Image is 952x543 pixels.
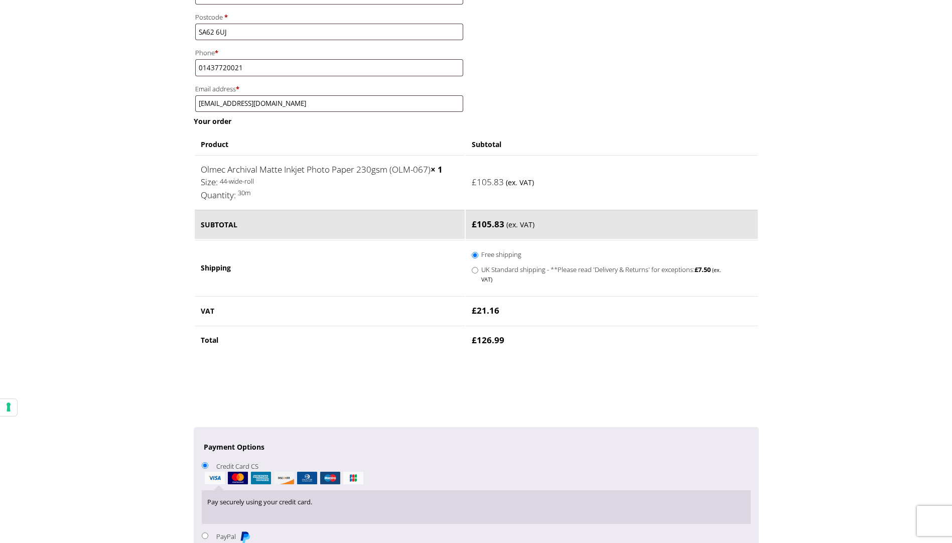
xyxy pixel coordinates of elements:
[466,134,757,154] th: Subtotal
[472,305,477,316] span: £
[195,134,465,154] th: Product
[472,176,477,188] span: £
[506,220,534,229] small: (ex. VAT)
[195,326,465,354] th: Total
[297,472,317,484] img: dinersclub
[201,176,459,187] p: 44-wide-roll
[202,462,751,484] label: Credit Card CS
[239,531,251,543] img: PayPal
[201,187,459,199] p: 30m
[431,164,443,175] strong: × 1
[481,263,733,285] label: UK Standard shipping - **Please read 'Delivery & Returns' for exceptions:
[195,155,465,209] td: Olmec Archival Matte Inkjet Photo Paper 230gsm (OLM-067)
[195,46,463,59] label: Phone
[216,532,251,541] label: PayPal
[194,116,759,126] h3: Your order
[201,176,218,189] dt: Size:
[195,210,465,239] th: Subtotal
[472,176,504,188] bdi: 105.83
[320,472,340,484] img: maestro
[472,334,477,346] span: £
[228,472,248,484] img: mastercard
[472,334,504,346] bdi: 126.99
[205,472,225,484] img: visa
[195,296,465,325] th: VAT
[695,265,711,274] bdi: 7.50
[251,472,271,484] img: amex
[472,218,477,230] span: £
[506,178,534,187] small: (ex. VAT)
[343,472,363,484] img: jcb
[207,496,744,508] p: Pay securely using your credit card.
[481,248,733,260] label: Free shipping
[195,11,463,24] label: Postcode
[472,218,504,230] bdi: 105.83
[274,472,294,484] img: discover
[195,240,465,296] th: Shipping
[472,305,499,316] bdi: 21.16
[194,367,346,406] iframe: reCAPTCHA
[695,265,698,274] span: £
[195,82,463,95] label: Email address
[201,189,236,202] dt: Quantity:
